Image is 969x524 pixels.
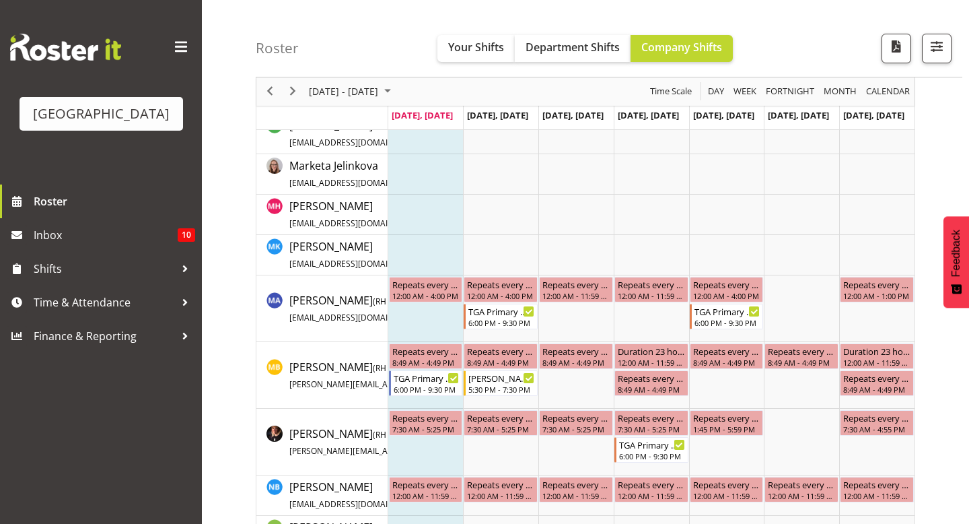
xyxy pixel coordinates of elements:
[389,477,463,502] div: Nicoel Boschman"s event - Repeats every monday, tuesday, wednesday, thursday, friday, saturday, s...
[256,114,388,154] td: Lynda Clark resource
[289,359,604,391] a: [PERSON_NAME](RH 5.5)[PERSON_NAME][EMAIL_ADDRESS][PERSON_NAME][DOMAIN_NAME]
[34,292,175,313] span: Time & Attendance
[693,490,760,501] div: 12:00 AM - 11:59 PM
[289,312,423,323] span: [EMAIL_ADDRESS][DOMAIN_NAME]
[526,40,620,55] span: Department Shifts
[649,84,693,100] span: Time Scale
[693,357,760,368] div: 8:49 AM - 4:49 PM
[289,479,482,511] a: [PERSON_NAME][EMAIL_ADDRESS][DOMAIN_NAME]
[694,304,760,318] div: TGA Primary Music Fest. Songs from Sunny Days
[256,275,388,342] td: Max Allan resource
[882,34,911,63] button: Download a PDF of the roster according to the set date range.
[256,235,388,275] td: Matthew Karton resource
[843,277,910,291] div: Repeats every [DATE] - [PERSON_NAME]
[619,438,685,451] div: TGA Primary Music Fest. Songs from Sunny Days
[690,343,764,369] div: Michelle Bradbury"s event - Repeats every monday, tuesday, wednesday, thursday, friday, saturday,...
[648,84,694,100] button: Time Scale
[843,290,910,301] div: 12:00 AM - 1:00 PM
[865,84,911,100] span: calendar
[178,228,195,242] span: 10
[840,477,914,502] div: Nicoel Boschman"s event - Repeats every monday, tuesday, wednesday, thursday, friday, saturday, s...
[284,84,302,100] button: Next
[33,104,170,124] div: [GEOGRAPHIC_DATA]
[764,84,817,100] button: Fortnight
[843,424,910,434] div: 7:30 AM - 4:55 PM
[618,384,685,395] div: 8:49 AM - 4:49 PM
[840,410,914,436] div: Michelle Englehardt"s event - Repeats every sunday - Michelle Englehardt Begin From Sunday, Augus...
[539,277,613,302] div: Max Allan"s event - Repeats every wednesday, thursday - Max Allan Begin From Wednesday, August 27...
[840,277,914,302] div: Max Allan"s event - Repeats every sunday - Max Allan Begin From Sunday, August 31, 2025 at 12:00:...
[843,411,910,424] div: Repeats every [DATE] - [PERSON_NAME]
[693,277,760,291] div: Repeats every [DATE], [DATE], [DATE] - [PERSON_NAME]
[289,218,423,229] span: [EMAIL_ADDRESS][DOMAIN_NAME]
[34,259,175,279] span: Shifts
[764,343,838,369] div: Michelle Bradbury"s event - Repeats every monday, tuesday, wednesday, thursday, friday, saturday,...
[10,34,121,61] img: Rosterit website logo
[468,384,534,395] div: 5:30 PM - 7:30 PM
[693,344,760,358] div: Repeats every [DATE], [DATE], [DATE], [DATE], [DATE], [DATE], [DATE] - [PERSON_NAME]
[822,84,859,100] button: Timeline Month
[843,109,904,121] span: [DATE], [DATE]
[467,277,534,291] div: Repeats every [DATE], [DATE], [DATE] - [PERSON_NAME]
[693,290,760,301] div: 12:00 AM - 4:00 PM
[389,343,463,369] div: Michelle Bradbury"s event - Repeats every monday, tuesday, wednesday, thursday, friday, saturday,...
[392,424,460,434] div: 7:30 AM - 5:25 PM
[256,154,388,195] td: Marketa Jelinkova resource
[289,177,423,189] span: [EMAIL_ADDRESS][DOMAIN_NAME]
[392,277,460,291] div: Repeats every [DATE], [DATE], [DATE] - [PERSON_NAME]
[392,490,460,501] div: 12:00 AM - 11:59 PM
[690,304,764,329] div: Max Allan"s event - TGA Primary Music Fest. Songs from Sunny Days Begin From Friday, August 29, 2...
[468,317,534,328] div: 6:00 PM - 9:30 PM
[768,478,835,491] div: Repeats every [DATE], [DATE], [DATE], [DATE], [DATE], [DATE], [DATE] - [PERSON_NAME]
[539,477,613,502] div: Nicoel Boschman"s event - Repeats every monday, tuesday, wednesday, thursday, friday, saturday, s...
[614,477,688,502] div: Nicoel Boschman"s event - Repeats every monday, tuesday, wednesday, thursday, friday, saturday, s...
[289,137,423,148] span: [EMAIL_ADDRESS][DOMAIN_NAME]
[694,317,760,328] div: 6:00 PM - 9:30 PM
[618,424,685,434] div: 7:30 AM - 5:25 PM
[256,195,388,235] td: Matthew Henderson resource
[289,292,477,325] a: [PERSON_NAME](RH 7)[EMAIL_ADDRESS][DOMAIN_NAME]
[464,477,538,502] div: Nicoel Boschman"s event - Repeats every monday, tuesday, wednesday, thursday, friday, saturday, s...
[256,476,388,516] td: Nicoel Boschman resource
[693,478,760,491] div: Repeats every [DATE], [DATE], [DATE], [DATE], [DATE], [DATE], [DATE] - [PERSON_NAME]
[394,371,460,385] div: TGA Primary Music Fest. Songs from Sunny Days
[289,198,477,230] a: [PERSON_NAME][EMAIL_ADDRESS][DOMAIN_NAME]
[467,344,534,358] div: Repeats every [DATE], [DATE], [DATE], [DATE], [DATE], [DATE], [DATE] - [PERSON_NAME]
[437,35,515,62] button: Your Shifts
[375,362,400,374] span: RH 5.5
[542,277,610,291] div: Repeats every [DATE], [DATE] - [PERSON_NAME]
[289,258,423,269] span: [EMAIL_ADDRESS][DOMAIN_NAME]
[289,199,477,230] span: [PERSON_NAME]
[289,480,482,511] span: [PERSON_NAME]
[256,342,388,409] td: Michelle Bradbury resource
[375,296,393,307] span: RH 7
[619,451,685,461] div: 6:00 PM - 9:30 PM
[693,424,760,434] div: 1:45 PM - 5:59 PM
[542,411,610,424] div: Repeats every [DATE] - [PERSON_NAME]
[308,84,380,100] span: [DATE] - [DATE]
[464,304,538,329] div: Max Allan"s event - TGA Primary Music Fest. Songs from Sunny Days Begin From Tuesday, August 26, ...
[464,277,538,302] div: Max Allan"s event - Repeats every monday, tuesday, friday - Max Allan Begin From Tuesday, August ...
[289,360,604,391] span: [PERSON_NAME]
[768,344,835,358] div: Repeats every [DATE], [DATE], [DATE], [DATE], [DATE], [DATE], [DATE] - [PERSON_NAME]
[281,77,304,106] div: next period
[614,370,688,396] div: Michelle Bradbury"s event - Repeats every monday, tuesday, wednesday, thursday, friday, saturday,...
[732,84,758,100] span: Week
[467,109,528,121] span: [DATE], [DATE]
[392,411,460,424] div: Repeats every [DATE] - [PERSON_NAME]
[618,290,685,301] div: 12:00 AM - 11:59 PM
[467,424,534,434] div: 7:30 AM - 5:25 PM
[618,109,679,121] span: [DATE], [DATE]
[261,84,279,100] button: Previous
[289,293,477,324] span: [PERSON_NAME]
[690,277,764,302] div: Max Allan"s event - Repeats every monday, tuesday, friday - Max Allan Begin From Friday, August 2...
[375,429,400,440] span: RH 3.5
[289,238,477,271] a: [PERSON_NAME][EMAIL_ADDRESS][DOMAIN_NAME]
[843,371,910,385] div: Repeats every [DATE], [DATE], [DATE], [DATE], [DATE], [DATE], [DATE] - [PERSON_NAME]
[614,410,688,436] div: Michelle Englehardt"s event - Repeats every thursday - Michelle Englehardt Begin From Thursday, A...
[614,437,688,463] div: Michelle Englehardt"s event - TGA Primary Music Fest. Songs from Sunny Days Begin From Thursday, ...
[707,84,725,100] span: Day
[614,277,688,302] div: Max Allan"s event - Repeats every wednesday, thursday - Max Allan Begin From Thursday, August 28,...
[693,109,754,121] span: [DATE], [DATE]
[392,290,460,301] div: 12:00 AM - 4:00 PM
